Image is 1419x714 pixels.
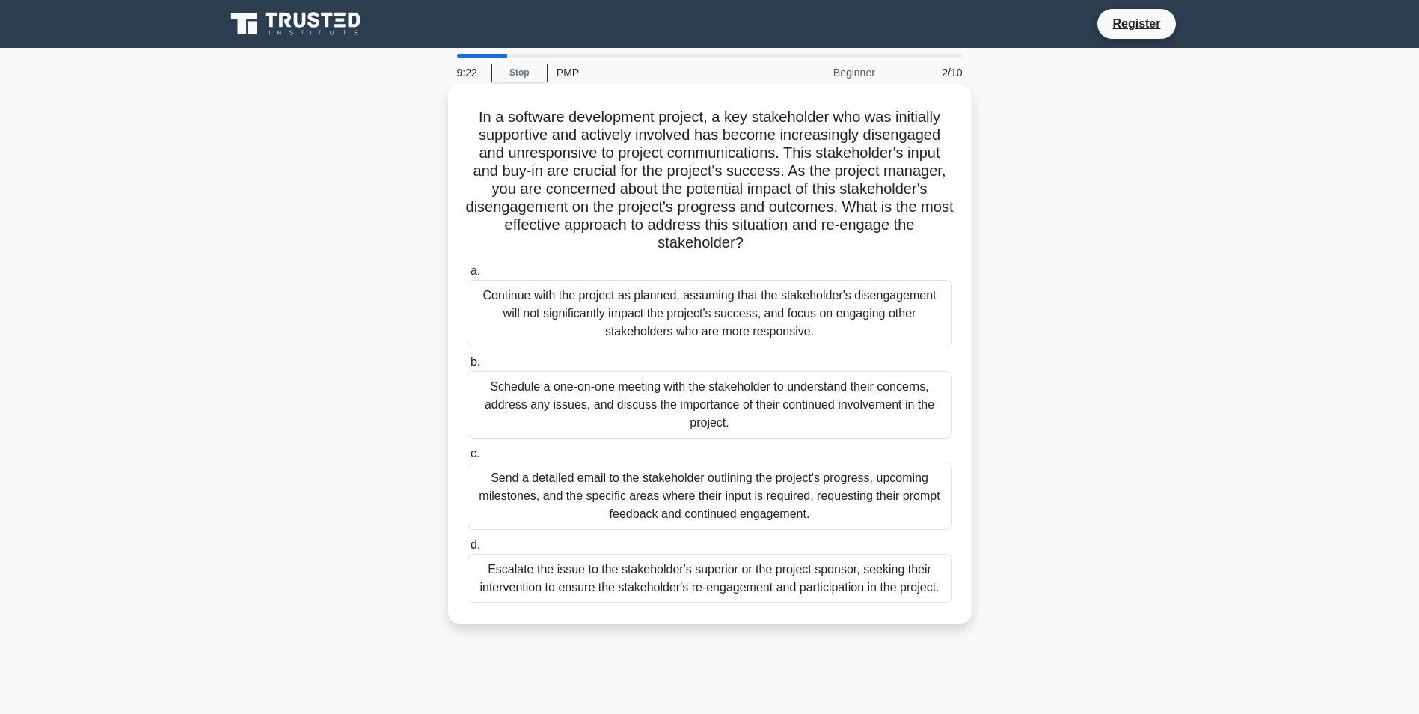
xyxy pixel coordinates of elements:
span: a. [471,264,480,277]
div: Escalate the issue to the stakeholder's superior or the project sponsor, seeking their interventi... [468,554,952,603]
div: Send a detailed email to the stakeholder outlining the project's progress, upcoming milestones, a... [468,463,952,530]
div: 2/10 [884,58,972,88]
span: b. [471,356,480,368]
div: Continue with the project as planned, assuming that the stakeholder's disengagement will not sign... [468,280,952,347]
div: Beginner [753,58,884,88]
a: Register [1103,14,1169,33]
h5: In a software development project, a key stakeholder who was initially supportive and actively in... [466,108,954,253]
span: d. [471,538,480,551]
div: PMP [548,58,753,88]
div: Schedule a one-on-one meeting with the stakeholder to understand their concerns, address any issu... [468,371,952,439]
a: Stop [491,64,548,82]
div: 9:22 [448,58,491,88]
span: c. [471,447,479,460]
